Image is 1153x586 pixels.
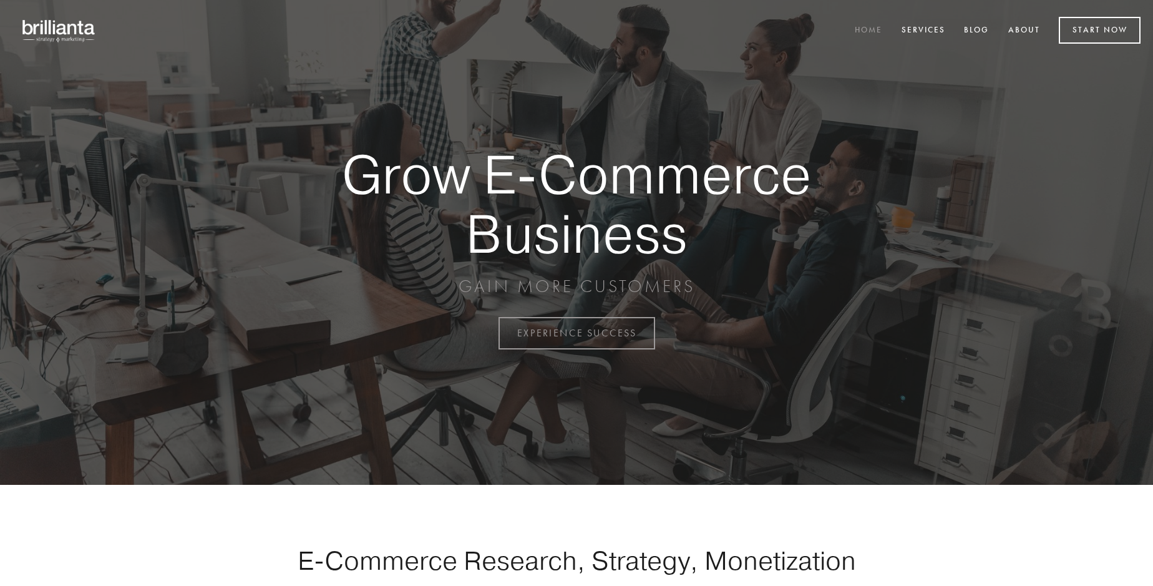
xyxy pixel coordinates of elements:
a: Blog [956,21,997,41]
a: About [1000,21,1048,41]
a: Home [847,21,890,41]
a: Start Now [1059,17,1141,44]
a: Services [893,21,953,41]
h1: E-Commerce Research, Strategy, Monetization [258,545,895,576]
img: brillianta - research, strategy, marketing [12,12,106,49]
a: EXPERIENCE SUCCESS [499,317,655,349]
p: GAIN MORE CUSTOMERS [298,275,855,298]
strong: Grow E-Commerce Business [298,145,855,263]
